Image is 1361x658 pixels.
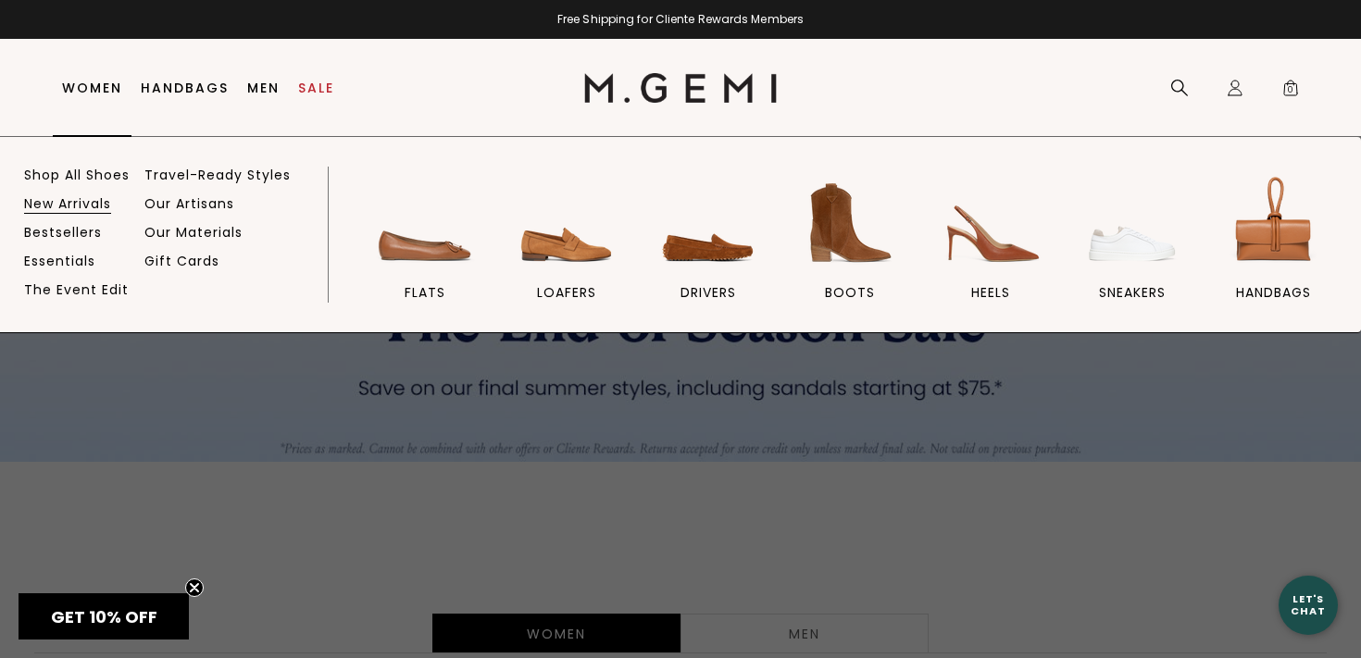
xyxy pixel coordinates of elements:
[786,171,913,332] a: BOOTS
[298,81,334,95] a: Sale
[144,224,243,241] a: Our Materials
[1222,171,1326,275] img: handbags
[680,284,736,301] span: drivers
[537,284,596,301] span: loafers
[825,284,875,301] span: BOOTS
[1099,284,1166,301] span: sneakers
[584,73,778,103] img: M.Gemi
[19,593,189,639] div: GET 10% OFFClose teaser
[24,281,129,298] a: The Event Edit
[24,224,102,241] a: Bestsellers
[971,284,1010,301] span: heels
[141,81,229,95] a: Handbags
[798,171,902,275] img: BOOTS
[504,171,631,332] a: loafers
[247,81,280,95] a: Men
[1080,171,1184,275] img: sneakers
[644,171,771,332] a: drivers
[928,171,1055,332] a: heels
[24,195,111,212] a: New Arrivals
[185,578,204,597] button: Close teaser
[1069,171,1196,332] a: sneakers
[144,253,219,269] a: Gift Cards
[939,171,1043,275] img: heels
[1279,593,1338,616] div: Let's Chat
[362,171,489,332] a: flats
[51,605,157,628] span: GET 10% OFF
[144,167,291,183] a: Travel-Ready Styles
[1210,171,1337,332] a: handbags
[24,253,95,269] a: Essentials
[656,171,760,275] img: drivers
[1281,82,1300,101] span: 0
[144,195,234,212] a: Our Artisans
[24,167,130,183] a: Shop All Shoes
[373,171,477,275] img: flats
[405,284,445,301] span: flats
[515,171,618,275] img: loafers
[1236,284,1311,301] span: handbags
[62,81,122,95] a: Women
